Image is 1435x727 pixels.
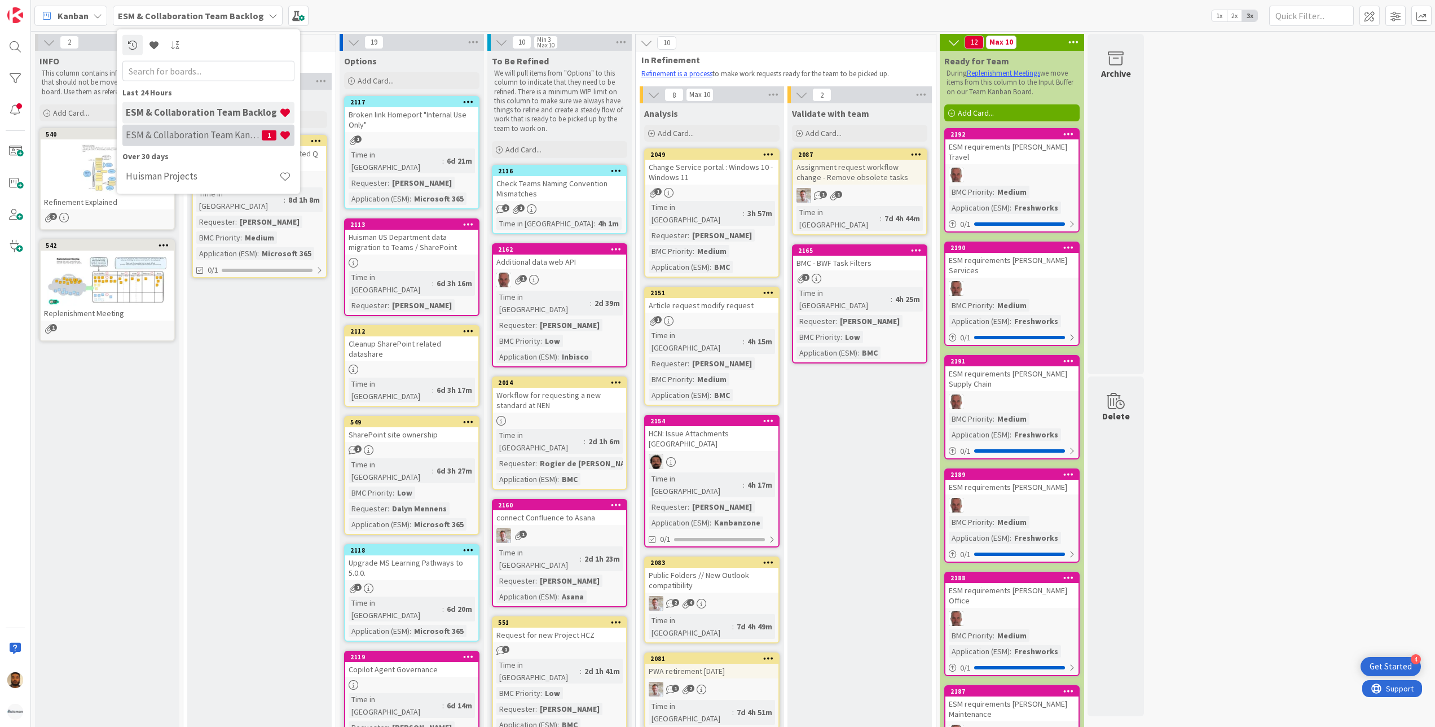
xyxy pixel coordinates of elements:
div: Application (ESM) [196,247,257,260]
div: Check Teams Naming Convention Mismatches [493,176,626,201]
div: 6d 3h 17m [434,384,475,396]
a: Refinement is a process [641,69,712,78]
div: BMC Priority [196,231,240,244]
div: 7d 4h 44m [882,212,923,225]
div: Last 24 Hours [122,86,294,98]
span: 0 / 1 [960,332,971,344]
div: 540Refinement Explained [41,129,174,209]
div: Freshworks [1011,315,1061,327]
div: 2119Copilot Agent Governance [345,652,478,677]
span: Analysis [644,108,678,119]
div: 2087 [793,150,926,160]
span: 2 [50,213,57,220]
div: 549SharePoint site ownership [345,417,478,442]
div: 2087 [798,151,926,159]
img: HB [949,395,963,409]
span: 2x [1227,10,1242,21]
div: 2083Public Folders // New Outlook compatibility [645,558,778,593]
p: This column contains information cards that should not be moved across the board. Use them as ref... [42,69,173,97]
div: 2118Upgrade MS Learning Pathways to 5.0.0. [345,545,478,580]
span: 1 [654,316,662,323]
div: 4h 15m [745,335,775,348]
div: BMC [859,347,881,359]
div: HB [945,498,1079,513]
span: Validate with team [792,108,869,119]
div: BMC Priority [949,186,993,198]
span: 2 [812,88,831,102]
div: 2083 [645,558,778,568]
div: 2154HCN: Issue Attachments [GEOGRAPHIC_DATA] [645,416,778,451]
div: 2191 [945,356,1079,366]
span: : [410,192,411,205]
span: : [432,465,434,477]
span: 1 [354,445,362,453]
div: Time in [GEOGRAPHIC_DATA] [349,271,432,296]
span: : [880,212,882,225]
div: Time in [GEOGRAPHIC_DATA] [349,378,432,402]
div: Requester [496,457,535,470]
div: ESM requirements [PERSON_NAME] Services [945,253,1079,278]
span: : [743,335,745,348]
div: Requester [649,357,688,370]
span: : [257,247,259,260]
span: Add Card... [805,128,842,138]
div: 2188ESM requirements [PERSON_NAME] Office [945,573,1079,608]
div: Time in [GEOGRAPHIC_DATA] [349,458,432,483]
p: to make work requests ready for the team to be picked up. [641,69,923,78]
span: 1 [802,274,809,281]
div: 0/1 [945,331,1079,345]
span: : [240,231,242,244]
span: : [835,315,837,327]
div: 549 [345,417,478,427]
div: Low [842,331,863,343]
div: 2014 [493,378,626,388]
div: Application (ESM) [949,428,1010,441]
div: Max 10 [689,92,710,98]
div: 2116 [493,166,626,176]
div: Refinement Explained [41,195,174,209]
div: Assignment request workflow change - Remove obsolete tasks [793,160,926,185]
div: 2049Change Service portal : Windows 10 - Windows 11 [645,150,778,185]
input: Quick Filter... [1269,6,1354,26]
div: 2165 [793,246,926,256]
span: : [442,155,444,167]
div: Delete [1102,409,1130,423]
div: 2113Huisman US Department data migration to Teams / SharePoint [345,220,478,255]
input: Search for boards... [122,60,294,81]
div: Medium [242,231,277,244]
img: Rd [649,596,663,611]
span: : [857,347,859,359]
span: : [432,384,434,396]
span: Options [344,55,377,67]
div: BMC Priority [796,331,840,343]
span: 1 [262,130,276,140]
div: 2113 [345,220,478,230]
div: Archive [1101,67,1131,80]
img: HB [949,168,963,182]
div: Over 30 days [122,150,294,162]
img: HB [949,281,963,296]
div: [PERSON_NAME] [689,229,755,242]
img: HB [949,611,963,626]
img: Rd [496,528,511,543]
div: BMC [711,389,733,401]
div: Time in [GEOGRAPHIC_DATA] [649,472,743,497]
div: 2192ESM requirements [PERSON_NAME] Travel [945,129,1079,164]
span: : [1010,428,1011,441]
div: Low [542,335,563,347]
div: Requester [196,216,235,228]
span: : [284,194,285,206]
span: : [584,435,586,448]
div: 2119 [345,652,478,662]
div: ESM requirements [PERSON_NAME] Supply Chain [945,366,1079,391]
div: HB [945,395,1079,409]
h4: ESM & Collaboration Team Kanban [126,129,262,141]
img: Rd [649,682,663,697]
div: 2116Check Teams Naming Convention Mismatches [493,166,626,201]
div: Rd [793,188,926,203]
span: Add Card... [658,128,694,138]
span: 8 [664,88,684,102]
span: : [743,207,745,220]
div: 2160connect Confluence to Asana [493,500,626,525]
div: 3h 57m [745,207,775,220]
